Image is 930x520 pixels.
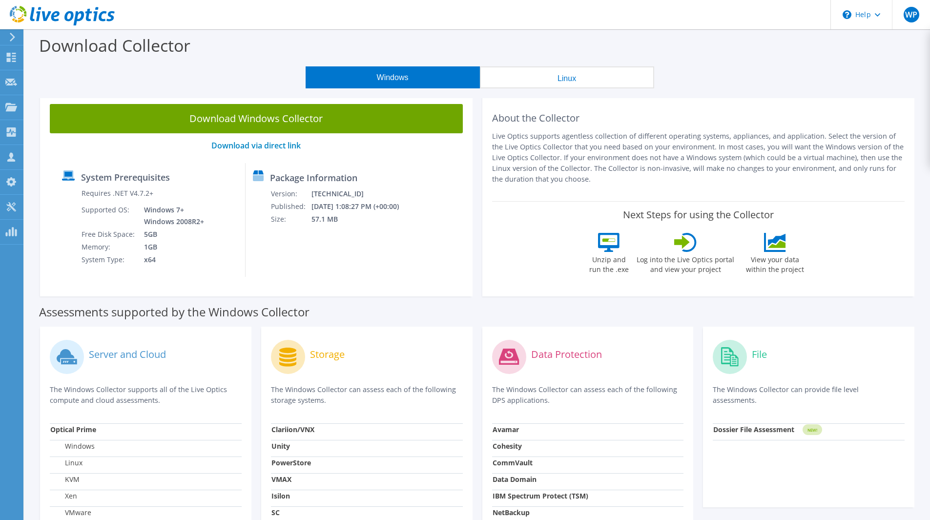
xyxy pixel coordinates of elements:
[81,172,170,182] label: System Prerequisites
[271,508,280,517] strong: SC
[81,204,137,228] td: Supported OS:
[807,427,817,433] tspan: NEW!
[492,384,684,406] p: The Windows Collector can assess each of the following DPS applications.
[752,350,767,359] label: File
[493,475,537,484] strong: Data Domain
[586,252,631,274] label: Unzip and run the .exe
[137,253,206,266] td: x64
[50,458,83,468] label: Linux
[50,508,91,518] label: VMware
[82,188,153,198] label: Requires .NET V4.7.2+
[81,241,137,253] td: Memory:
[271,441,290,451] strong: Unity
[270,187,311,200] td: Version:
[310,350,345,359] label: Storage
[211,140,301,151] a: Download via direct link
[531,350,602,359] label: Data Protection
[50,475,80,484] label: KVM
[311,187,412,200] td: [TECHNICAL_ID]
[39,34,190,57] label: Download Collector
[636,252,735,274] label: Log into the Live Optics portal and view your project
[50,384,242,406] p: The Windows Collector supports all of the Live Optics compute and cloud assessments.
[493,425,519,434] strong: Avamar
[81,228,137,241] td: Free Disk Space:
[81,253,137,266] td: System Type:
[904,7,919,22] span: WP
[271,475,291,484] strong: VMAX
[493,508,530,517] strong: NetBackup
[270,200,311,213] td: Published:
[137,228,206,241] td: 5GB
[50,491,77,501] label: Xen
[89,350,166,359] label: Server and Cloud
[623,209,774,221] label: Next Steps for using the Collector
[492,112,905,124] h2: About the Collector
[713,425,794,434] strong: Dossier File Assessment
[271,458,311,467] strong: PowerStore
[271,384,463,406] p: The Windows Collector can assess each of the following storage systems.
[39,307,310,317] label: Assessments supported by the Windows Collector
[492,131,905,185] p: Live Optics supports agentless collection of different operating systems, appliances, and applica...
[493,491,588,500] strong: IBM Spectrum Protect (TSM)
[137,204,206,228] td: Windows 7+ Windows 2008R2+
[740,252,810,274] label: View your data within the project
[50,104,463,133] a: Download Windows Collector
[843,10,851,19] svg: \n
[311,213,412,226] td: 57.1 MB
[480,66,654,88] button: Linux
[493,458,533,467] strong: CommVault
[270,173,357,183] label: Package Information
[493,441,522,451] strong: Cohesity
[137,241,206,253] td: 1GB
[713,384,905,406] p: The Windows Collector can provide file level assessments.
[270,213,311,226] td: Size:
[306,66,480,88] button: Windows
[311,200,412,213] td: [DATE] 1:08:27 PM (+00:00)
[50,425,96,434] strong: Optical Prime
[271,491,290,500] strong: Isilon
[50,441,95,451] label: Windows
[271,425,314,434] strong: Clariion/VNX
